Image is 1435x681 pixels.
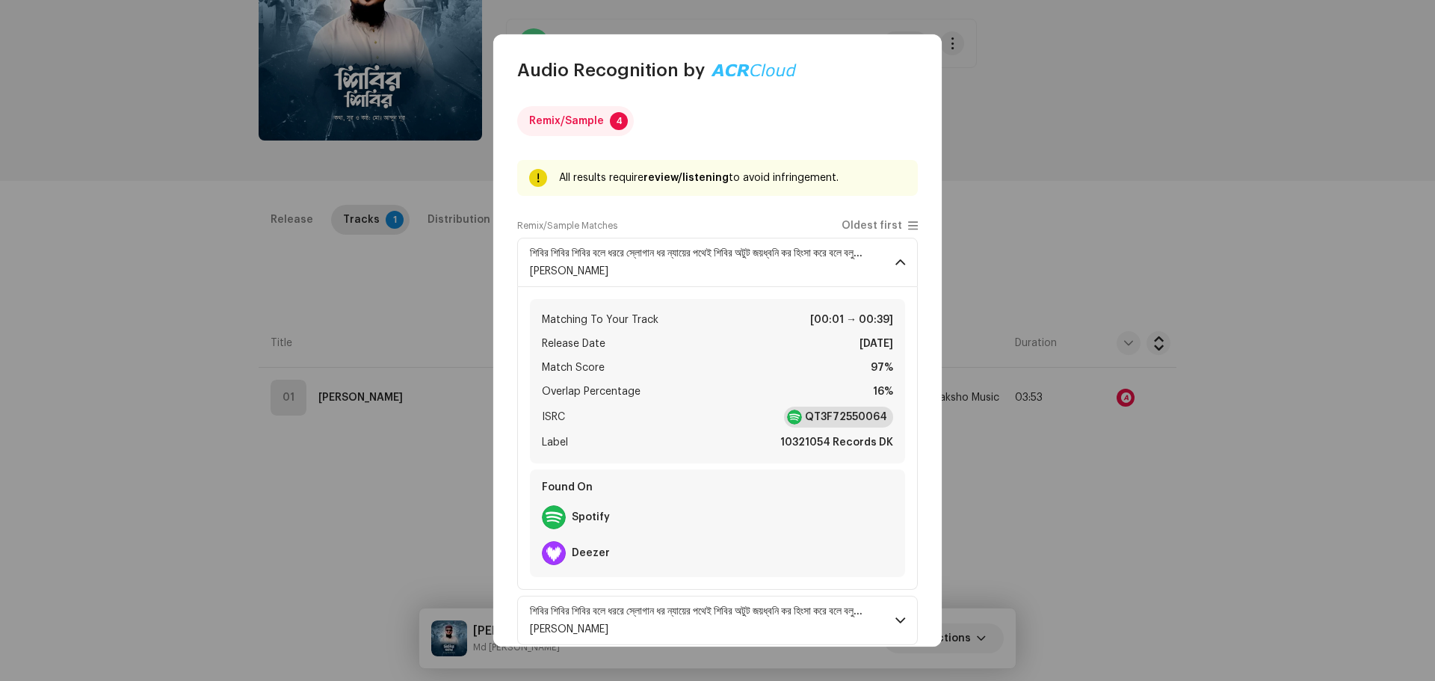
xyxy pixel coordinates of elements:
strong: Spotify [572,511,610,523]
strong: QT3F72550064 [805,410,887,425]
span: Ahmadullah khan [530,266,608,277]
p-badge: 4 [610,112,628,130]
span: Label [542,434,568,452]
strong: review/listening [644,173,729,183]
strong: Deezer [572,547,610,559]
span: Match Score [542,359,605,377]
strong: [DATE] [860,335,893,353]
span: Release Date [542,335,605,353]
strong: শিবির শিবির শিবির বলে ধররে স্লোগান ধর ন্যায়ের পথেই শিবির অটুট জয়ধ্বনি কর হিংসা করে বলে বলুক শিব... [530,605,865,617]
strong: 97% [871,359,893,377]
span: Oldest first [842,221,902,232]
div: All results require to avoid infringement. [559,169,906,187]
span: Ahmadullah khan [530,624,608,635]
div: Remix/Sample [529,106,604,136]
span: ISRC [542,408,565,426]
span: শিবির শিবির শিবির বলে ধররে স্লোগান ধর ন্যায়ের পথেই শিবির অটুট জয়ধ্বনি কর হিংসা করে বলে বলুক শিব... [530,605,883,617]
p-accordion-content: শিবির শিবির শিবির বলে ধররে স্লোগান ধর ন্যায়ের পথেই শিবির অটুট জয়ধ্বনি কর হিংসা করে বলে বলুক শিব... [517,287,918,590]
p-accordion-header: শিবির শিবির শিবির বলে ধররে স্লোগান ধর ন্যায়ের পথেই শিবির অটুট জয়ধ্বনি কর হিংসা করে বলে বলুক শিব... [517,238,918,287]
span: শিবির শিবির শিবির বলে ধররে স্লোগান ধর ন্যায়ের পথেই শিবির অটুট জয়ধ্বনি কর হিংসা করে বলে বলুক শিব... [530,247,883,259]
span: Matching To Your Track [542,311,658,329]
strong: শিবির শিবির শিবির বলে ধররে স্লোগান ধর ন্যায়ের পথেই শিবির অটুট জয়ধ্বনি কর হিংসা করে বলে বলুক শিব... [530,247,865,259]
span: Audio Recognition by [517,58,705,82]
div: Found On [536,475,899,499]
p-accordion-header: শিবির শিবির শিবির বলে ধররে স্লোগান ধর ন্যায়ের পথেই শিবির অটুট জয়ধ্বনি কর হিংসা করে বলে বলুক শিব... [517,596,918,645]
strong: 10321054 Records DK [780,434,893,452]
span: Overlap Percentage [542,383,641,401]
strong: 16% [873,383,893,401]
p-togglebutton: Oldest first [842,220,918,232]
strong: [00:01 → 00:39] [810,311,893,329]
label: Remix/Sample Matches [517,220,617,232]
